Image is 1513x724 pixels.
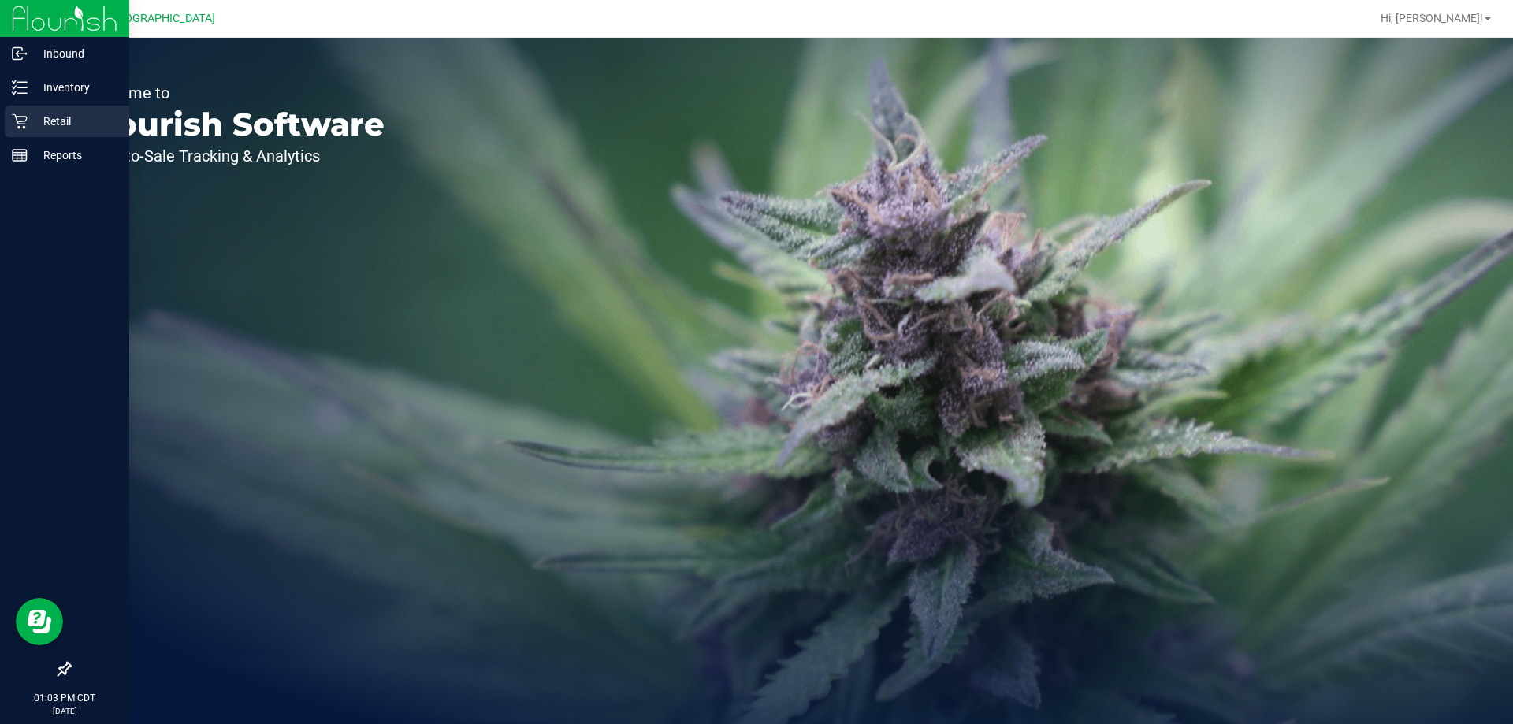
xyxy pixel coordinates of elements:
[28,78,122,97] p: Inventory
[7,705,122,717] p: [DATE]
[107,12,215,25] span: [GEOGRAPHIC_DATA]
[16,598,63,645] iframe: Resource center
[12,46,28,61] inline-svg: Inbound
[7,691,122,705] p: 01:03 PM CDT
[1381,12,1483,24] span: Hi, [PERSON_NAME]!
[12,80,28,95] inline-svg: Inventory
[28,112,122,131] p: Retail
[12,147,28,163] inline-svg: Reports
[85,148,385,164] p: Seed-to-Sale Tracking & Analytics
[85,85,385,101] p: Welcome to
[12,113,28,129] inline-svg: Retail
[85,109,385,140] p: Flourish Software
[28,44,122,63] p: Inbound
[28,146,122,165] p: Reports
